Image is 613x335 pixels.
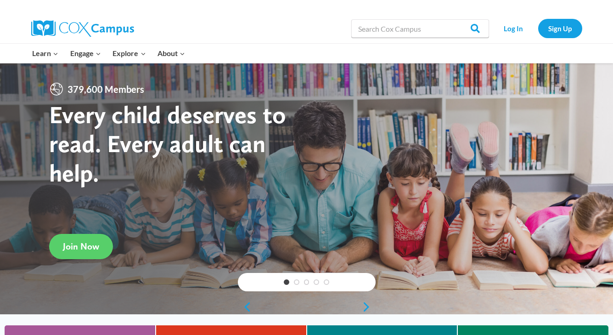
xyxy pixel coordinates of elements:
span: About [157,47,185,59]
strong: Every child deserves to read. Every adult can help. [49,100,286,187]
div: content slider buttons [238,298,376,316]
nav: Primary Navigation [27,44,191,63]
a: Sign Up [538,19,582,38]
nav: Secondary Navigation [494,19,582,38]
a: 1 [284,279,289,285]
a: 4 [314,279,319,285]
span: Join Now [63,241,99,252]
span: Learn [32,47,58,59]
a: Join Now [49,234,113,259]
img: Cox Campus [31,20,134,37]
a: 5 [324,279,329,285]
a: previous [238,301,252,312]
a: next [362,301,376,312]
span: Engage [70,47,101,59]
input: Search Cox Campus [351,19,489,38]
span: 379,600 Members [64,82,148,97]
a: 2 [294,279,299,285]
span: Explore [112,47,146,59]
a: Log In [494,19,534,38]
a: 3 [304,279,309,285]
